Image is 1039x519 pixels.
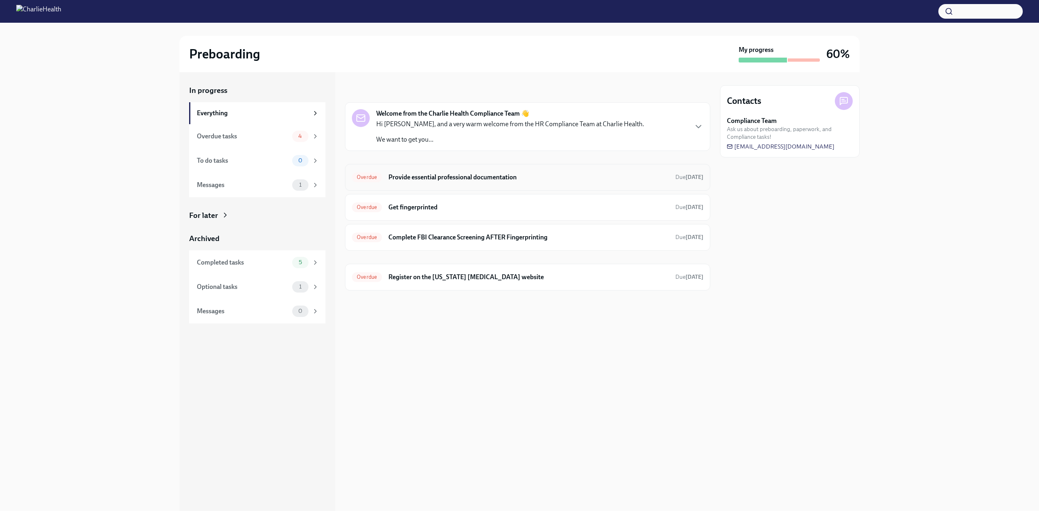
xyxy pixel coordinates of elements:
[727,116,777,125] strong: Compliance Team
[16,5,61,18] img: CharlieHealth
[727,142,834,151] a: [EMAIL_ADDRESS][DOMAIN_NAME]
[189,149,325,173] a: To do tasks0
[189,46,260,62] h2: Preboarding
[388,273,669,282] h6: Register on the [US_STATE] [MEDICAL_DATA] website
[352,171,703,184] a: OverdueProvide essential professional documentationDue[DATE]
[352,271,703,284] a: OverdueRegister on the [US_STATE] [MEDICAL_DATA] websiteDue[DATE]
[675,173,703,181] span: September 2nd, 2025 09:00
[197,109,308,118] div: Everything
[352,274,382,280] span: Overdue
[727,125,853,141] span: Ask us about preboarding, paperwork, and Compliance tasks!
[189,250,325,275] a: Completed tasks5
[388,233,669,242] h6: Complete FBI Clearance Screening AFTER Fingerprinting
[293,133,307,139] span: 4
[189,275,325,299] a: Optional tasks1
[293,157,307,164] span: 0
[189,85,325,96] a: In progress
[197,132,289,141] div: Overdue tasks
[189,124,325,149] a: Overdue tasks4
[685,273,703,280] strong: [DATE]
[197,282,289,291] div: Optional tasks
[352,234,382,240] span: Overdue
[685,234,703,241] strong: [DATE]
[197,258,289,267] div: Completed tasks
[293,308,307,314] span: 0
[376,120,644,129] p: Hi [PERSON_NAME], and a very warm welcome from the HR Compliance Team at Charlie Health.
[388,173,669,182] h6: Provide essential professional documentation
[189,173,325,197] a: Messages1
[294,259,307,265] span: 5
[675,233,703,241] span: September 6th, 2025 09:00
[826,47,850,61] h3: 60%
[685,204,703,211] strong: [DATE]
[675,273,703,281] span: August 30th, 2025 09:00
[345,85,383,96] div: In progress
[739,45,774,54] strong: My progress
[189,233,325,244] a: Archived
[727,95,761,107] h4: Contacts
[189,102,325,124] a: Everything
[294,284,306,290] span: 1
[675,204,703,211] span: Due
[294,182,306,188] span: 1
[197,156,289,165] div: To do tasks
[352,174,382,180] span: Overdue
[189,210,218,221] div: For later
[675,203,703,211] span: September 3rd, 2025 09:00
[376,135,644,144] p: We want to get you...
[376,109,529,118] strong: Welcome from the Charlie Health Compliance Team 👋
[352,204,382,210] span: Overdue
[197,307,289,316] div: Messages
[388,203,669,212] h6: Get fingerprinted
[189,210,325,221] a: For later
[197,181,289,190] div: Messages
[352,231,703,244] a: OverdueComplete FBI Clearance Screening AFTER FingerprintingDue[DATE]
[675,174,703,181] span: Due
[189,299,325,323] a: Messages0
[352,201,703,214] a: OverdueGet fingerprintedDue[DATE]
[685,174,703,181] strong: [DATE]
[675,273,703,280] span: Due
[675,234,703,241] span: Due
